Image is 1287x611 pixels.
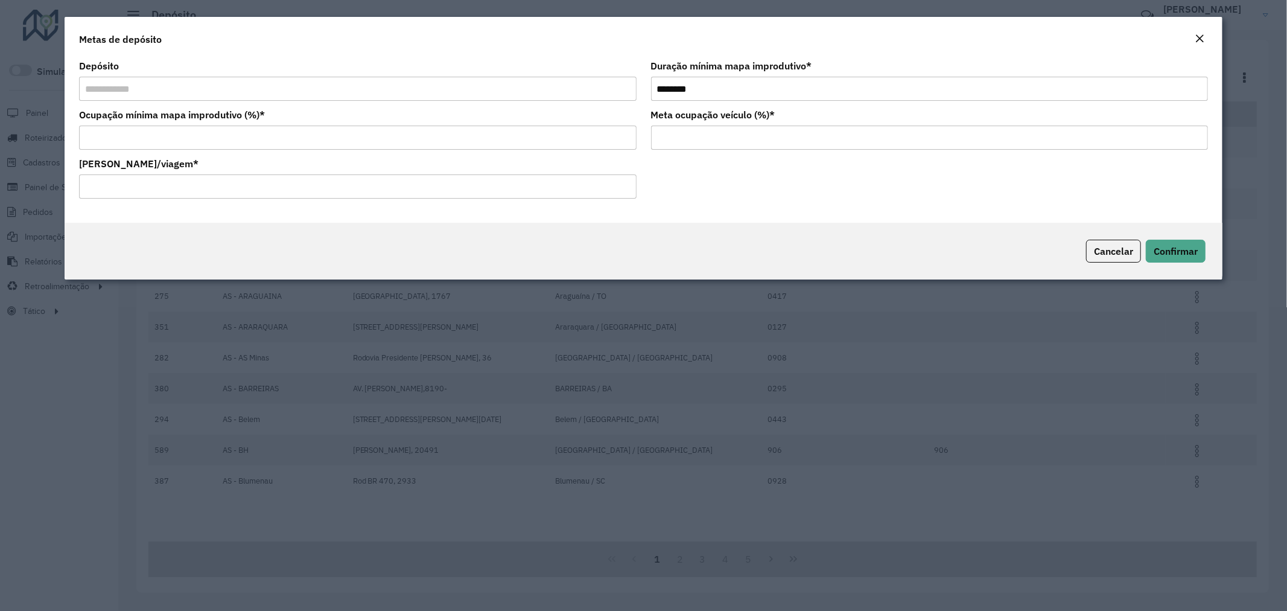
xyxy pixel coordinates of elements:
[79,32,162,46] h4: Metas de depósito
[1195,34,1204,43] em: Fechar
[651,59,812,73] label: Duração mínima mapa improdutivo
[1086,240,1141,263] button: Cancelar
[1154,245,1198,257] span: Confirmar
[79,156,199,171] label: [PERSON_NAME]/viagem
[79,107,265,122] label: Ocupação mínima mapa improdutivo (%)
[1094,245,1133,257] span: Cancelar
[1191,31,1208,47] button: Close
[79,59,119,73] label: Depósito
[1146,240,1206,263] button: Confirmar
[651,107,775,122] label: Meta ocupação veículo (%)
